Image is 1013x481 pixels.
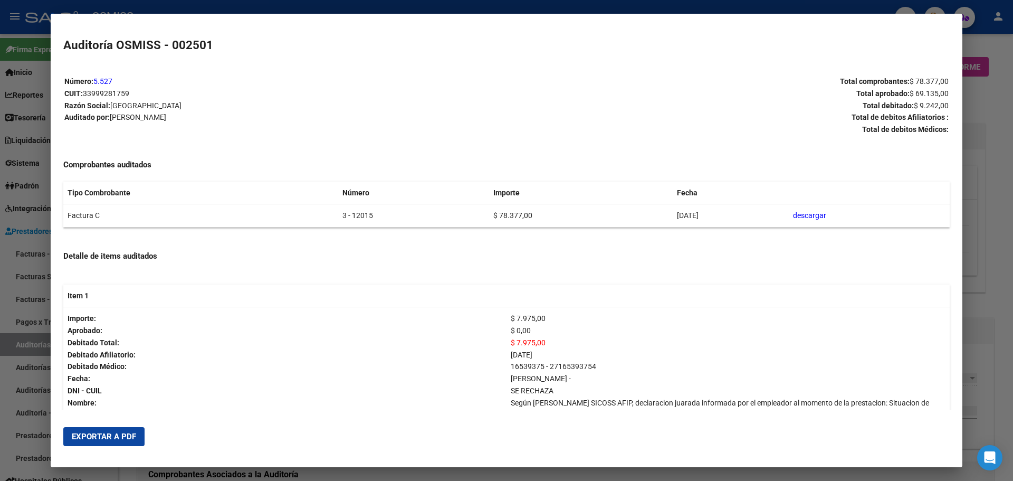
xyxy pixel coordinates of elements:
p: Importe: [68,313,502,325]
span: $ 7.975,00 [511,338,546,347]
p: Total de debitos Médicos: [507,124,949,136]
h4: Detalle de items auditados [63,250,950,262]
p: 16539375 - 27165393754 [PERSON_NAME] - [511,361,945,385]
p: Debitado Médico: [68,361,502,373]
p: Comentario: [68,409,502,421]
th: Número [338,182,489,204]
span: Exportar a PDF [72,432,136,441]
td: $ 78.377,00 [489,204,673,228]
span: [PERSON_NAME] [110,113,166,121]
p: Fecha: [68,373,502,385]
p: Total de debitos Afiliatorios : [507,111,949,124]
p: Debitado Afiliatorio: [68,349,502,361]
div: Open Intercom Messenger [977,445,1002,470]
p: CUIT: [64,88,506,100]
button: Exportar a PDF [63,427,145,446]
p: $ 7.975,00 [511,313,945,325]
td: Factura C [63,204,338,228]
td: [DATE] [673,204,789,228]
p: Total comprobantes: [507,76,949,88]
th: Fecha [673,182,789,204]
h2: Auditoría OSMISS - 002501 [63,36,950,54]
span: $ 69.135,00 [910,89,949,98]
td: 3 - 12015 [338,204,489,228]
span: $ 9.242,00 [914,101,949,110]
p: SE RECHAZA [511,385,945,397]
th: Importe [489,182,673,204]
p: $ 0,00 [511,325,945,337]
p: [DATE] [511,349,945,361]
p: Razón Social: [64,100,506,112]
p: DNI - CUIL Nombre: [68,385,502,409]
p: Total aprobado: [507,88,949,100]
strong: Item 1 [68,291,89,300]
th: Tipo Combrobante [63,182,338,204]
p: Auditado por: [64,111,506,124]
p: Debitado Total: [68,337,502,349]
a: 5.527 [93,77,112,86]
p: Número: [64,76,506,88]
h4: Comprobantes auditados [63,159,950,171]
p: Aprobado: [68,325,502,337]
p: Según [PERSON_NAME] SICOSS AFIP, declaracion juarada informada por el empleador al momento de la ... [511,397,945,433]
span: [GEOGRAPHIC_DATA] [110,101,181,110]
a: descargar [793,211,826,220]
span: 33999281759 [83,89,129,98]
p: Total debitado: [507,100,949,112]
span: $ 78.377,00 [910,77,949,86]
